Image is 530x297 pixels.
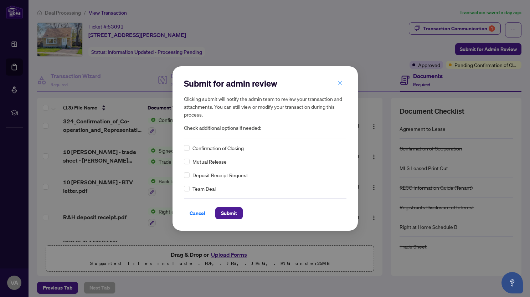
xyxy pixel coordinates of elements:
[192,158,227,165] span: Mutual Release
[192,185,216,193] span: Team Deal
[338,81,343,86] span: close
[184,207,211,219] button: Cancel
[190,208,205,219] span: Cancel
[184,124,346,132] span: Check additional options if needed:
[501,272,523,293] button: Open asap
[184,95,346,118] h5: Clicking submit will notify the admin team to review your transaction and attachments. You can st...
[221,208,237,219] span: Submit
[184,78,346,89] h2: Submit for admin review
[192,144,244,152] span: Confirmation of Closing
[215,207,243,219] button: Submit
[192,171,248,179] span: Deposit Receipt Request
